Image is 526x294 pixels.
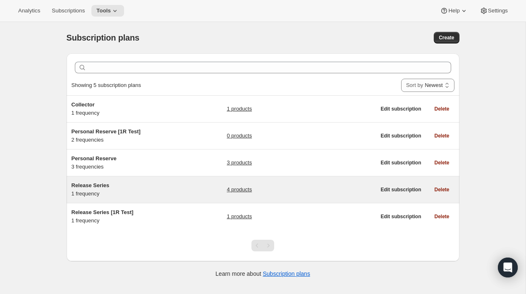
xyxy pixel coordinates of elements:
div: 1 frequency [72,101,175,117]
span: Subscriptions [52,7,85,14]
span: Edit subscription [380,159,421,166]
button: Analytics [13,5,45,17]
button: Delete [429,103,454,115]
button: Subscriptions [47,5,90,17]
button: Delete [429,157,454,169]
button: Tools [91,5,124,17]
span: Edit subscription [380,133,421,139]
span: Delete [434,159,449,166]
span: Settings [488,7,508,14]
button: Delete [429,184,454,195]
a: 1 products [227,212,252,221]
button: Edit subscription [375,103,426,115]
div: 2 frequencies [72,128,175,144]
span: Edit subscription [380,213,421,220]
nav: Pagination [251,240,274,251]
a: 0 products [227,132,252,140]
button: Help [435,5,473,17]
span: Analytics [18,7,40,14]
span: Help [448,7,459,14]
button: Settings [475,5,513,17]
span: Release Series [72,182,110,188]
span: Collector [72,101,95,108]
button: Edit subscription [375,184,426,195]
p: Learn more about [215,270,310,278]
a: 1 products [227,105,252,113]
button: Edit subscription [375,211,426,222]
button: Delete [429,211,454,222]
button: Edit subscription [375,157,426,169]
span: Subscription plans [67,33,139,42]
span: Personal Reserve [72,155,117,161]
a: Subscription plans [263,270,310,277]
div: 1 frequency [72,208,175,225]
span: Edit subscription [380,186,421,193]
span: Showing 5 subscription plans [72,82,141,88]
div: 3 frequencies [72,154,175,171]
span: Delete [434,133,449,139]
button: Edit subscription [375,130,426,142]
span: Personal Reserve [1R Test] [72,128,141,135]
button: Delete [429,130,454,142]
span: Create [439,34,454,41]
span: Tools [96,7,111,14]
span: Edit subscription [380,106,421,112]
div: Open Intercom Messenger [498,258,518,277]
span: Delete [434,106,449,112]
span: Delete [434,186,449,193]
span: Release Series [1R Test] [72,209,134,215]
div: 1 frequency [72,181,175,198]
a: 4 products [227,186,252,194]
span: Delete [434,213,449,220]
button: Create [434,32,459,43]
a: 3 products [227,159,252,167]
